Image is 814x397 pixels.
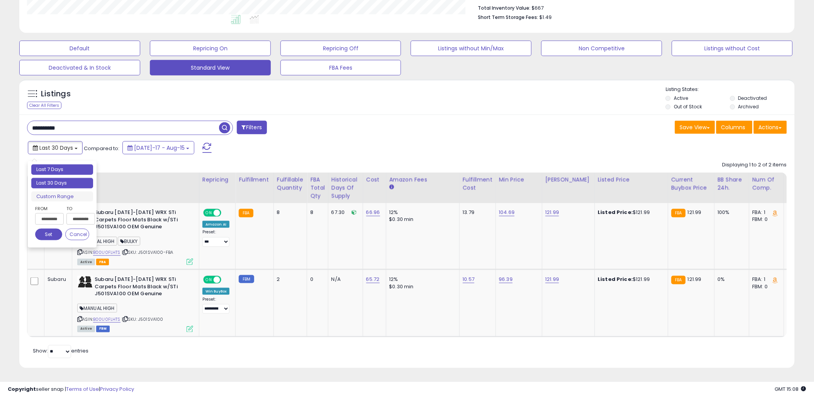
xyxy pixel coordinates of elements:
span: $1.49 [540,14,552,21]
b: Subaru [DATE]-[DATE] WRX STi Carpets Floor Mats Black w/STi J501SVA100 OEM Genuine [95,276,189,299]
div: FBM: 0 [753,283,778,290]
div: Fulfillable Quantity [277,176,304,192]
button: Repricing Off [280,41,401,56]
div: Historical Days Of Supply [331,176,360,200]
span: OFF [220,277,233,283]
button: Default [19,41,140,56]
span: Last 30 Days [39,144,73,152]
div: Listed Price [598,176,665,184]
div: N/A [331,276,357,283]
button: Actions [754,121,787,134]
a: 121.99 [545,209,559,216]
div: FBA: 1 [753,209,778,216]
div: Num of Comp. [753,176,781,192]
label: Deactivated [738,95,767,101]
div: Fulfillment Cost [463,176,493,192]
span: Compared to: [84,145,119,152]
label: Active [674,95,688,101]
img: 31DxbN-3a1L._SL40_.jpg [77,276,93,288]
div: $0.30 min [389,216,454,223]
span: OFF [220,210,233,216]
div: 2 [277,276,301,283]
div: ASIN: [77,276,193,331]
div: Min Price [499,176,539,184]
span: | SKU: J501SVA100-FBA [122,249,173,255]
div: Win BuyBox [202,288,230,295]
button: Save View [675,121,715,134]
button: [DATE]-17 - Aug-15 [122,141,194,154]
div: BB Share 24h. [718,176,746,192]
div: Fulfillment [239,176,270,184]
div: 100% [718,209,743,216]
span: All listings currently available for purchase on Amazon [77,259,95,265]
div: 8 [310,209,322,216]
div: 12% [389,276,454,283]
button: FBA Fees [280,60,401,75]
div: FBA: 1 [753,276,778,283]
div: 13.79 [463,209,490,216]
span: ON [204,210,214,216]
span: FBM [96,326,110,332]
li: Last 7 Days [31,164,93,175]
a: 66.96 [366,209,380,216]
a: 10.57 [463,276,475,283]
button: Deactivated & In Stock [19,60,140,75]
label: To [66,205,89,212]
b: Short Term Storage Fees: [478,14,539,21]
div: Amazon Fees [389,176,456,184]
span: [DATE]-17 - Aug-15 [134,144,185,152]
a: Privacy Policy [100,385,134,393]
div: 67.30 [331,209,357,216]
div: Title [75,176,196,184]
span: MANUAL HIGH [77,304,117,313]
span: All listings currently available for purchase on Amazon [77,326,95,332]
span: 2025-09-15 15:08 GMT [775,385,806,393]
a: 104.69 [499,209,515,216]
div: ASIN: [77,209,193,264]
a: B00U0FLHTS [93,316,121,323]
div: $0.30 min [389,283,454,290]
li: Custom Range [31,192,93,202]
span: | SKU: J501SVA100 [122,316,163,322]
a: Terms of Use [66,385,99,393]
div: Preset: [202,297,230,314]
label: Out of Stock [674,103,702,110]
div: $121.99 [598,276,662,283]
div: FBA Total Qty [310,176,325,200]
span: MANUAL HIGH [77,237,117,246]
label: Archived [738,103,759,110]
button: Filters [237,121,267,134]
span: ON [204,277,214,283]
div: 8 [277,209,301,216]
li: $667 [478,3,781,12]
a: 121.99 [545,276,559,283]
div: Repricing [202,176,233,184]
button: Repricing On [150,41,271,56]
div: Preset: [202,229,230,247]
a: 65.72 [366,276,380,283]
div: Current Buybox Price [671,176,711,192]
li: Last 30 Days [31,178,93,188]
div: FBM: 0 [753,216,778,223]
button: Columns [716,121,753,134]
a: 96.39 [499,276,513,283]
div: Subaru [48,276,66,283]
span: Show: entries [33,347,88,355]
div: [PERSON_NAME] [545,176,591,184]
small: Amazon Fees. [389,184,394,191]
div: Clear All Filters [27,102,61,109]
span: 121.99 [688,276,702,283]
div: 0% [718,276,743,283]
b: Total Inventory Value: [478,5,531,11]
h5: Listings [41,89,71,99]
div: Amazon AI [202,221,229,228]
span: BULKY [118,237,140,246]
button: Last 30 Days [28,141,83,154]
small: FBM [239,275,254,283]
div: $121.99 [598,209,662,216]
button: Listings without Cost [672,41,793,56]
small: FBA [671,276,686,284]
button: Set [35,229,62,240]
button: Listings without Min/Max [411,41,532,56]
div: Cost [366,176,383,184]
